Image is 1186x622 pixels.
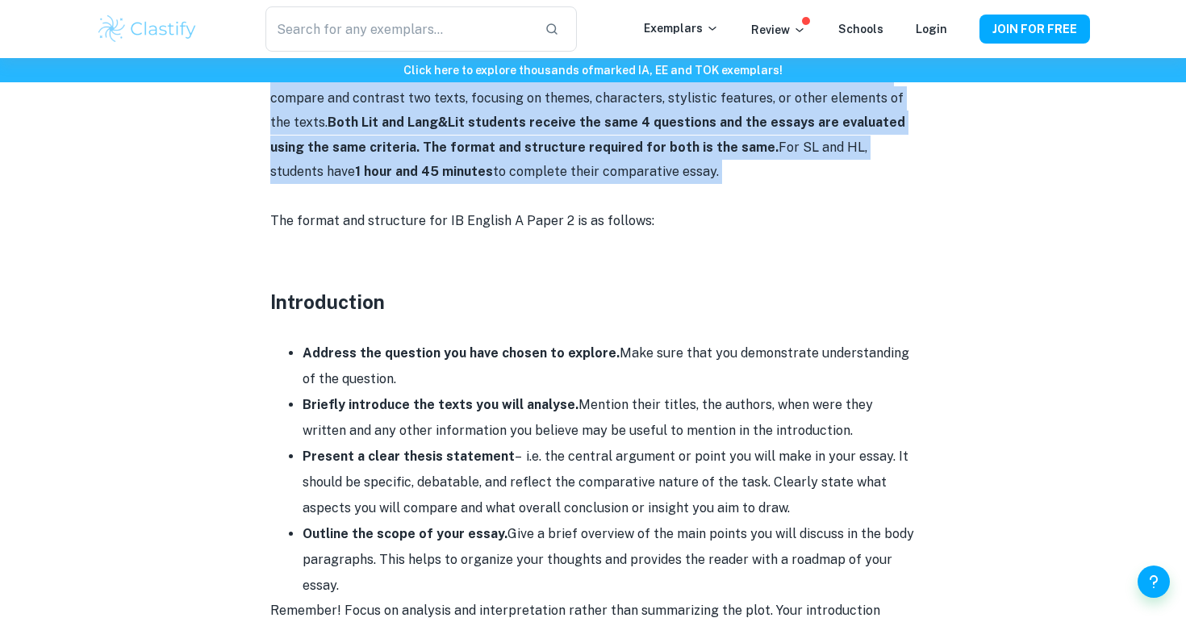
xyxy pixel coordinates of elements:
p: The IB English A Paper 2 is a written exam where students write a . In this exam, students choose... [270,37,916,184]
img: Clastify logo [96,13,198,45]
button: JOIN FOR FREE [979,15,1090,44]
a: Schools [838,23,883,35]
h3: Introduction [270,287,916,316]
p: Review [751,21,806,39]
strong: Both Lit and Lang&Lit students receive the same 4 questions and the essays are evaluated using th... [270,115,905,154]
h6: Click here to explore thousands of marked IA, EE and TOK exemplars ! [3,61,1183,79]
strong: Address the question you have chosen to explore. [303,345,620,361]
strong: Outline the scope of your essay. [303,526,507,541]
strong: 1 hour and 45 minutes [355,164,493,179]
li: – i.e. the central argument or point you will make in your essay. It should be specific, debatabl... [303,444,916,521]
li: Mention their titles, the authors, when were they written and any other information you believe m... [303,392,916,444]
li: Give a brief overview of the main points you will discuss in the body paragraphs. This helps to o... [303,521,916,599]
input: Search for any exemplars... [265,6,532,52]
a: Login [916,23,947,35]
strong: Present a clear thesis statement [303,449,515,464]
button: Help and Feedback [1138,566,1170,598]
li: Make sure that you demonstrate understanding of the question. [303,340,916,392]
p: Exemplars [644,19,719,37]
strong: Briefly introduce the texts you will analyse. [303,397,578,412]
p: The format and structure for IB English A Paper 2 is as follows: [270,209,916,233]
